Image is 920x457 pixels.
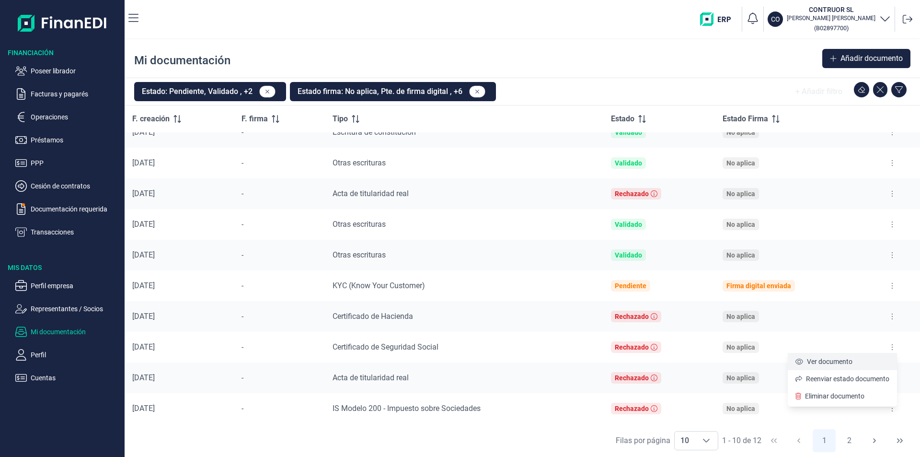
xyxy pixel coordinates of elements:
[132,404,226,413] div: [DATE]
[822,49,910,68] button: Añadir documento
[333,220,386,229] span: Otras escrituras
[290,82,496,101] button: Estado firma: No aplica, Pte. de firma digital , +6
[888,429,911,452] button: Last Page
[333,404,481,413] span: IS Modelo 200 - Impuesto sobre Sociedades
[31,372,121,384] p: Cuentas
[15,111,121,123] button: Operaciones
[806,374,889,384] span: Reenviar estado documento
[795,391,864,401] a: Eliminar documento
[15,134,121,146] button: Préstamos
[132,113,170,125] span: F. creación
[132,189,226,199] div: [DATE]
[132,342,226,352] div: [DATE]
[333,189,409,198] span: Acta de titularidad real
[132,158,226,168] div: [DATE]
[333,158,386,167] span: Otras escrituras
[863,429,886,452] button: Next Page
[675,432,695,450] span: 10
[241,250,317,260] div: -
[695,432,718,450] div: Choose
[241,373,317,383] div: -
[615,405,649,412] div: Rechazado
[787,5,875,14] h3: CONTRUOR SL
[615,221,642,228] div: Validado
[15,280,121,292] button: Perfil empresa
[15,65,121,77] button: Poseer librador
[333,281,425,290] span: KYC (Know Your Customer)
[726,159,755,167] div: No aplica
[813,429,836,452] button: Page 1
[788,353,897,370] li: Ver documento
[15,349,121,361] button: Perfil
[31,111,121,123] p: Operaciones
[15,303,121,315] button: Representantes / Socios
[31,280,121,292] p: Perfil empresa
[788,370,897,387] li: Reenviar estado documento
[333,113,348,125] span: Tipo
[615,374,649,382] div: Rechazado
[726,251,755,259] div: No aplica
[241,113,268,125] span: F. firma
[15,372,121,384] button: Cuentas
[787,429,810,452] button: Previous Page
[31,180,121,192] p: Cesión de contratos
[241,189,317,199] div: -
[838,429,861,452] button: Page 2
[615,190,649,198] div: Rechazado
[840,53,903,64] span: Añadir documento
[700,12,738,26] img: erp
[134,53,230,68] div: Mi documentación
[15,203,121,215] button: Documentación requerida
[132,312,226,321] div: [DATE]
[132,281,226,291] div: [DATE]
[726,313,755,320] div: No aplica
[241,220,317,229] div: -
[15,180,121,192] button: Cesión de contratos
[787,14,875,22] p: [PERSON_NAME] [PERSON_NAME]
[726,190,755,198] div: No aplica
[807,357,852,366] span: Ver documento
[615,159,642,167] div: Validado
[723,113,768,125] span: Estado Firma
[615,343,649,351] div: Rechazado
[726,282,791,290] div: Firma digital enviada
[134,82,286,101] button: Estado: Pendiente, Validado , +2
[333,342,438,352] span: Certificado de Seguridad Social
[333,312,413,321] span: Certificado de Hacienda
[241,342,317,352] div: -
[241,281,317,291] div: -
[771,14,780,24] p: CO
[795,374,889,384] a: Reenviar estado documento
[18,8,107,38] img: Logo de aplicación
[15,326,121,338] button: Mi documentación
[615,313,649,320] div: Rechazado
[726,221,755,228] div: No aplica
[15,226,121,238] button: Transacciones
[333,373,409,382] span: Acta de titularidad real
[726,405,755,412] div: No aplica
[726,374,755,382] div: No aplica
[15,157,121,169] button: PPP
[31,134,121,146] p: Préstamos
[31,349,121,361] p: Perfil
[132,373,226,383] div: [DATE]
[15,88,121,100] button: Facturas y pagarés
[615,251,642,259] div: Validado
[31,203,121,215] p: Documentación requerida
[616,435,670,446] div: Filas por página
[611,113,634,125] span: Estado
[814,24,849,32] small: Copiar cif
[795,357,852,366] a: Ver documento
[241,158,317,168] div: -
[788,387,897,405] li: Eliminar documento
[31,88,121,100] p: Facturas y pagarés
[762,429,785,452] button: First Page
[31,226,121,238] p: Transacciones
[132,250,226,260] div: [DATE]
[31,303,121,315] p: Representantes / Socios
[768,5,891,34] button: COCONTRUOR SL[PERSON_NAME] [PERSON_NAME](B02897700)
[615,282,646,290] div: Pendiente
[132,220,226,229] div: [DATE]
[805,391,864,401] span: Eliminar documento
[31,65,121,77] p: Poseer librador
